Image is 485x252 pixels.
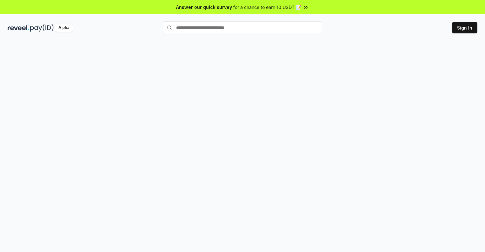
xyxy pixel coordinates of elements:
[8,24,29,32] img: reveel_dark
[176,4,232,10] span: Answer our quick survey
[452,22,477,33] button: Sign In
[55,24,73,32] div: Alpha
[30,24,54,32] img: pay_id
[233,4,301,10] span: for a chance to earn 10 USDT 📝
